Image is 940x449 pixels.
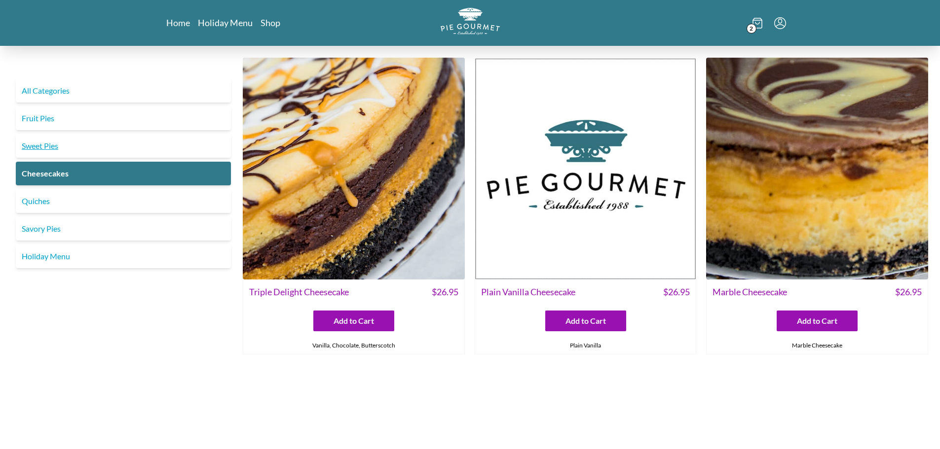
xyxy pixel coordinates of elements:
[166,17,190,29] a: Home
[706,58,928,279] img: Marble Cheesecake
[16,106,231,130] a: Fruit Pies
[777,311,858,331] button: Add to Cart
[243,337,464,354] div: Vanilla, Chocolate, Butterscotch
[545,311,626,331] button: Add to Cart
[432,285,458,299] span: $ 26.95
[747,24,756,34] span: 2
[198,17,253,29] a: Holiday Menu
[565,315,606,327] span: Add to Cart
[334,315,374,327] span: Add to Cart
[774,17,786,29] button: Menu
[481,285,575,299] span: Plain Vanilla Cheesecake
[441,8,500,35] img: logo
[713,285,787,299] span: Marble Cheesecake
[797,315,837,327] span: Add to Cart
[249,285,349,299] span: Triple Delight Cheesecake
[313,311,394,331] button: Add to Cart
[16,134,231,158] a: Sweet Pies
[475,58,697,279] img: Plain Vanilla Cheesecake
[895,285,922,299] span: $ 26.95
[16,189,231,213] a: Quiches
[441,8,500,38] a: Logo
[16,79,231,103] a: All Categories
[16,162,231,185] a: Cheesecakes
[16,217,231,241] a: Savory Pies
[261,17,280,29] a: Shop
[16,244,231,268] a: Holiday Menu
[243,58,465,279] img: Triple Delight Cheesecake
[475,337,696,354] div: Plain Vanilla
[707,337,928,354] div: Marble Cheesecake
[663,285,690,299] span: $ 26.95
